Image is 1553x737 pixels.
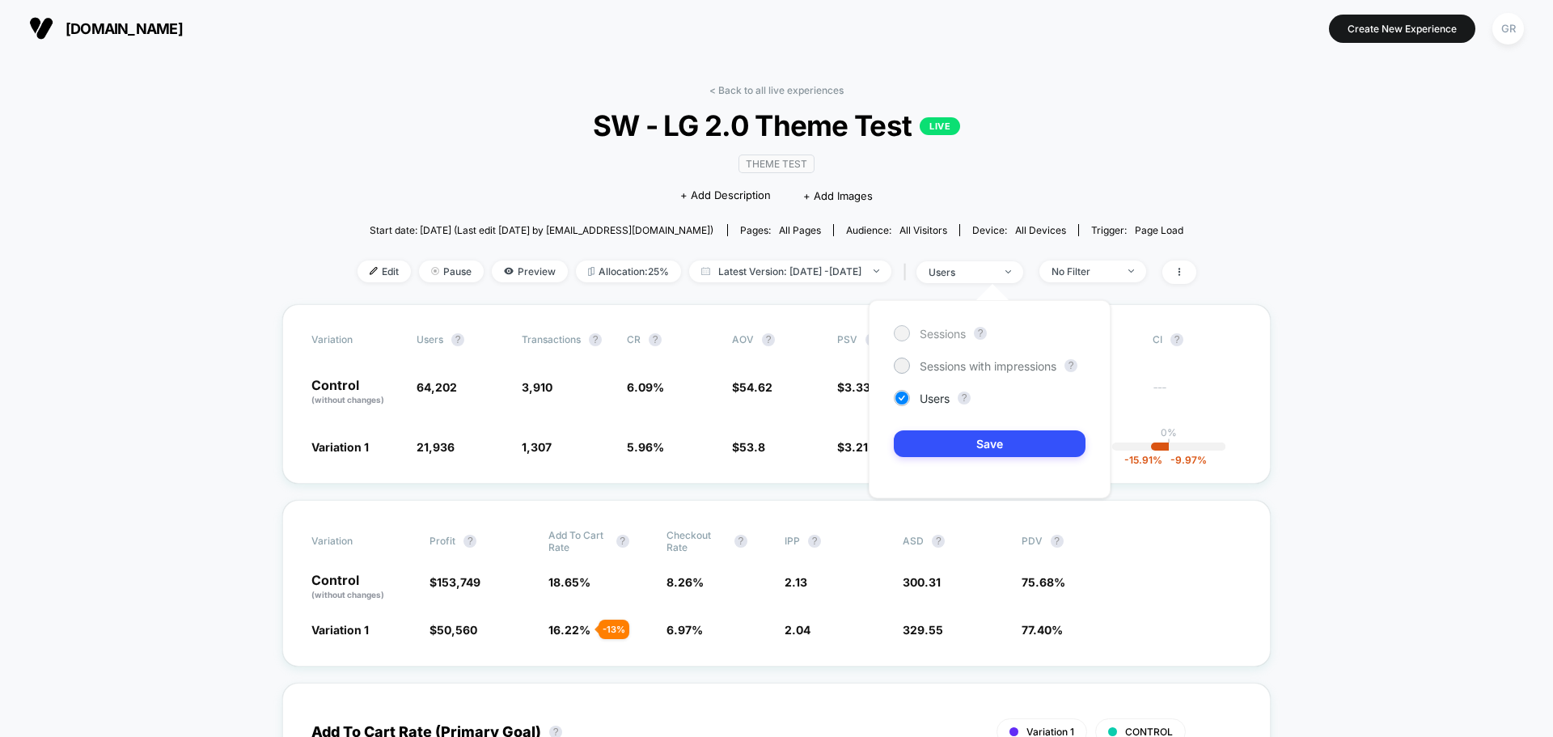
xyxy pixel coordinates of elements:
button: ? [808,535,821,548]
span: Preview [492,260,568,282]
span: --- [1153,383,1242,406]
span: 1,307 [522,440,552,454]
span: + Add Description [680,188,771,204]
img: Visually logo [29,16,53,40]
button: ? [1064,359,1077,372]
span: 64,202 [417,380,457,394]
span: (without changes) [311,395,384,405]
span: (without changes) [311,590,384,599]
button: Save [894,430,1085,457]
img: end [1128,269,1134,273]
p: Control [311,574,413,601]
span: -9.97 % [1162,454,1207,466]
button: ? [616,535,629,548]
span: 2.13 [785,575,807,589]
span: 16.22 % [548,623,590,637]
span: 77.40 % [1022,623,1063,637]
span: -15.91 % [1124,454,1162,466]
span: 50,560 [437,623,477,637]
img: end [874,269,879,273]
div: Trigger: [1091,224,1183,236]
span: 21,936 [417,440,455,454]
span: Sessions with impressions [920,359,1056,373]
img: end [431,267,439,275]
span: All Visitors [899,224,947,236]
span: 300.31 [903,575,941,589]
span: $ [430,575,480,589]
span: Pause [419,260,484,282]
span: Variation [311,529,400,553]
p: Control [311,379,400,406]
div: Audience: [846,224,947,236]
button: ? [762,333,775,346]
span: Add To Cart Rate [548,529,608,553]
span: users [417,333,443,345]
span: $ [732,380,772,394]
button: ? [1051,535,1064,548]
span: Sessions [920,327,966,341]
span: Transactions [522,333,581,345]
p: LIVE [920,117,960,135]
button: [DOMAIN_NAME] [24,15,188,41]
span: 8.26 % [666,575,704,589]
div: - 13 % [599,620,629,639]
button: GR [1487,12,1529,45]
span: CR [627,333,641,345]
span: Theme Test [738,155,815,173]
span: 3.21 [844,440,868,454]
span: ASD [903,535,924,547]
span: 75.68 % [1022,575,1065,589]
span: | [899,260,916,284]
div: GR [1492,13,1524,44]
span: Allocation: 25% [576,260,681,282]
span: 3,910 [522,380,552,394]
button: Create New Experience [1329,15,1475,43]
span: Latest Version: [DATE] - [DATE] [689,260,891,282]
span: 53.8 [739,440,765,454]
button: ? [589,333,602,346]
span: 5.96 % [627,440,664,454]
img: calendar [701,267,710,275]
span: Profit [430,535,455,547]
span: 6.09 % [627,380,664,394]
span: Start date: [DATE] (Last edit [DATE] by [EMAIL_ADDRESS][DOMAIN_NAME]) [370,224,713,236]
span: 54.62 [739,380,772,394]
span: $ [732,440,765,454]
span: Variation 1 [311,440,369,454]
span: $ [837,380,870,394]
span: Checkout Rate [666,529,726,553]
button: ? [958,392,971,405]
p: 0% [1161,426,1177,438]
span: 6.97 % [666,623,703,637]
span: 2.04 [785,623,810,637]
span: AOV [732,333,754,345]
span: $ [837,440,868,454]
span: PDV [1022,535,1043,547]
div: Pages: [740,224,821,236]
span: Page Load [1135,224,1183,236]
span: 18.65 % [548,575,590,589]
button: ? [463,535,476,548]
span: PSV [837,333,857,345]
span: [DOMAIN_NAME] [66,20,183,37]
span: SW - LG 2.0 Theme Test [399,108,1153,142]
span: Variation [311,333,400,346]
img: rebalance [588,267,595,276]
span: Edit [358,260,411,282]
span: 3.33 [844,380,870,394]
a: < Back to all live experiences [709,84,844,96]
span: Variation 1 [311,623,369,637]
button: ? [451,333,464,346]
div: No Filter [1052,265,1116,277]
span: $ [430,623,477,637]
span: CI [1153,333,1242,346]
button: ? [932,535,945,548]
p: | [1167,438,1170,451]
span: + Add Images [803,189,873,202]
span: all devices [1015,224,1066,236]
span: Users [920,392,950,405]
button: ? [974,327,987,340]
img: edit [370,267,378,275]
span: IPP [785,535,800,547]
span: 329.55 [903,623,943,637]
